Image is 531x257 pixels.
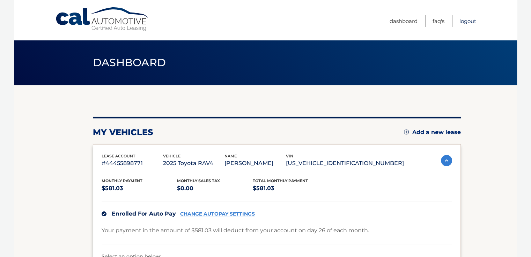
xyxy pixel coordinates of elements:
[286,158,404,168] p: [US_VEHICLE_IDENTIFICATION_NUMBER]
[390,15,418,27] a: Dashboard
[286,154,293,158] span: vin
[177,178,220,183] span: Monthly sales Tax
[180,211,255,217] a: CHANGE AUTOPAY SETTINGS
[102,154,135,158] span: lease account
[112,210,176,217] span: Enrolled For Auto Pay
[102,158,163,168] p: #44455898771
[433,15,444,27] a: FAQ's
[93,56,166,69] span: Dashboard
[441,155,452,166] img: accordion-active.svg
[102,211,106,216] img: check.svg
[163,154,180,158] span: vehicle
[177,184,253,193] p: $0.00
[459,15,476,27] a: Logout
[404,129,461,136] a: Add a new lease
[253,178,308,183] span: Total Monthly Payment
[224,158,286,168] p: [PERSON_NAME]
[253,184,329,193] p: $581.03
[93,127,153,138] h2: my vehicles
[163,158,224,168] p: 2025 Toyota RAV4
[102,178,142,183] span: Monthly Payment
[404,130,409,134] img: add.svg
[102,184,177,193] p: $581.03
[224,154,237,158] span: name
[102,226,369,235] p: Your payment in the amount of $581.03 will deduct from your account on day 26 of each month.
[55,7,149,32] a: Cal Automotive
